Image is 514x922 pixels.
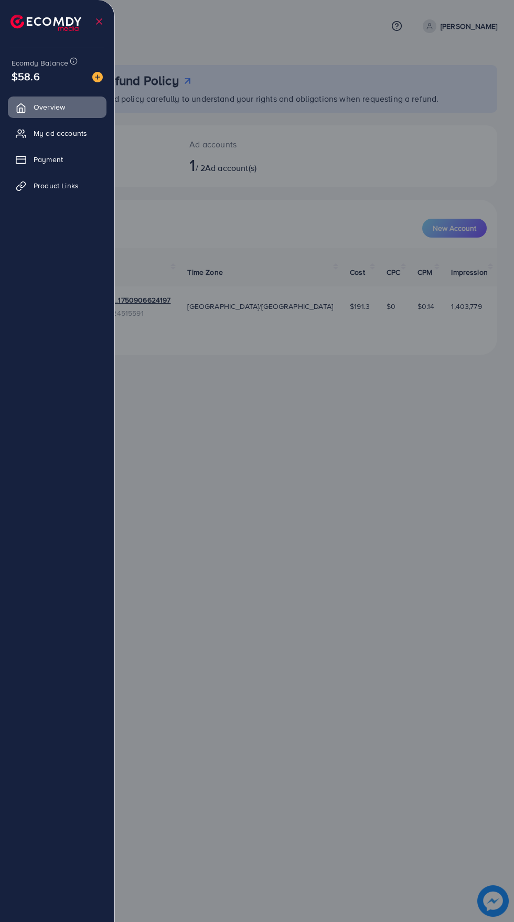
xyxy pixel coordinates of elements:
span: My ad accounts [34,128,87,138]
span: $58.6 [12,69,40,84]
img: logo [10,15,81,31]
a: My ad accounts [8,123,106,144]
a: Product Links [8,175,106,196]
img: image [92,72,103,82]
span: Ecomdy Balance [12,58,68,68]
span: Overview [34,102,65,112]
span: Payment [34,154,63,165]
a: Payment [8,149,106,170]
span: Product Links [34,180,79,191]
a: Overview [8,97,106,117]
